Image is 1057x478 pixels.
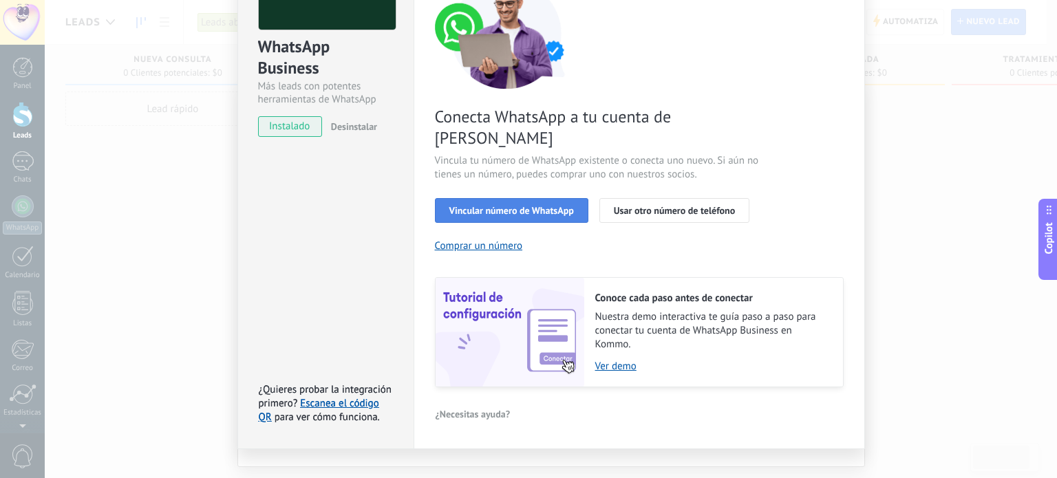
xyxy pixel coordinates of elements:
[331,120,377,133] span: Desinstalar
[275,411,380,424] span: para ver cómo funciona.
[435,106,762,149] span: Conecta WhatsApp a tu cuenta de [PERSON_NAME]
[259,116,321,137] span: instalado
[435,198,588,223] button: Vincular número de WhatsApp
[435,404,511,424] button: ¿Necesitas ayuda?
[595,292,829,305] h2: Conoce cada paso antes de conectar
[435,239,523,252] button: Comprar un número
[436,409,511,419] span: ¿Necesitas ayuda?
[258,36,394,80] div: WhatsApp Business
[1042,222,1056,254] span: Copilot
[449,206,574,215] span: Vincular número de WhatsApp
[258,80,394,106] div: Más leads con potentes herramientas de WhatsApp
[435,154,762,182] span: Vincula tu número de WhatsApp existente o conecta uno nuevo. Si aún no tienes un número, puedes c...
[599,198,749,223] button: Usar otro número de teléfono
[614,206,735,215] span: Usar otro número de teléfono
[259,383,392,410] span: ¿Quieres probar la integración primero?
[595,310,829,351] span: Nuestra demo interactiva te guía paso a paso para conectar tu cuenta de WhatsApp Business en Kommo.
[325,116,377,137] button: Desinstalar
[259,397,379,424] a: Escanea el código QR
[595,360,829,373] a: Ver demo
